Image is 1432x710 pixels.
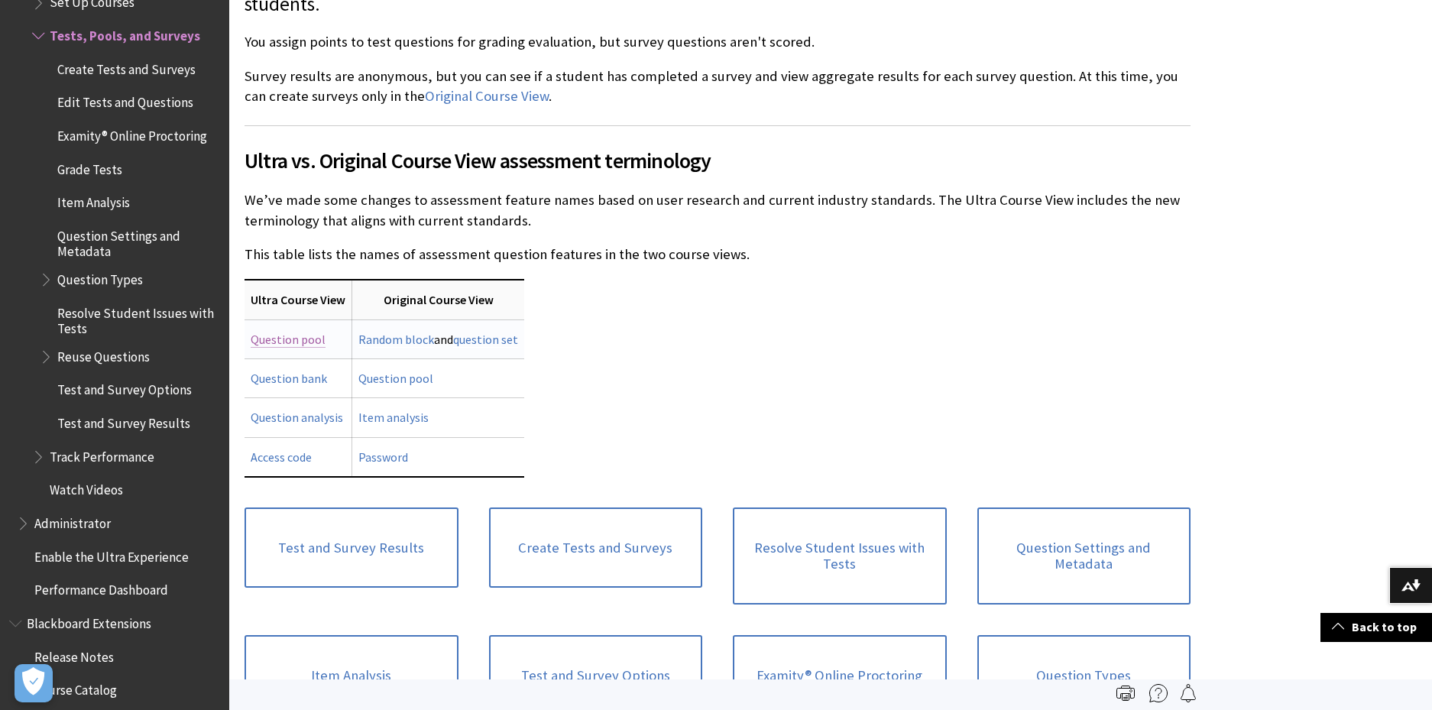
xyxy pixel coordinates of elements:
[34,678,117,699] span: Course Catalog
[57,410,190,431] span: Test and Survey Results
[57,378,192,398] span: Test and Survey Options
[358,371,433,387] a: Question pool
[733,507,947,605] a: Resolve Student Issues with Tests
[57,344,150,365] span: Reuse Questions
[34,544,189,565] span: Enable the Ultra Experience
[245,32,1191,52] p: You assign points to test questions for grading evaluation, but survey questions aren't scored.
[358,449,408,465] a: Password
[245,280,352,319] th: Ultra Course View
[245,66,1191,106] p: Survey results are anonymous, but you can see if a student has completed a survey and view aggreg...
[251,449,312,465] a: Access code
[1320,613,1432,641] a: Back to top
[489,507,703,588] a: Create Tests and Surveys
[50,444,154,465] span: Track Performance
[245,507,458,588] a: Test and Survey Results
[57,267,143,287] span: Question Types
[34,511,111,531] span: Administrator
[1179,684,1197,702] img: Follow this page
[425,87,549,105] a: Original Course View
[1116,684,1135,702] img: Print
[251,332,326,348] a: Question pool
[358,410,429,426] a: Item analysis
[245,144,1191,177] span: Ultra vs. Original Course View assessment terminology
[57,223,219,259] span: Question Settings and Metadata
[251,371,327,387] a: Question bank
[1149,684,1168,702] img: More help
[50,23,200,44] span: Tests, Pools, and Surveys
[245,190,1191,230] p: We’ve made some changes to assessment feature names based on user research and current industry s...
[251,410,343,426] a: Question analysis
[15,664,53,702] button: Open Preferences
[34,578,168,598] span: Performance Dashboard
[50,478,123,498] span: Watch Videos
[57,123,207,144] span: Examity® Online Proctoring
[977,507,1191,605] a: Question Settings and Metadata
[358,332,434,348] a: Random block
[352,280,525,319] th: Original Course View
[352,319,525,358] td: and
[57,190,130,211] span: Item Analysis
[57,90,193,111] span: Edit Tests and Questions
[57,157,122,177] span: Grade Tests
[27,611,151,631] span: Blackboard Extensions
[34,644,114,665] span: Release Notes
[453,332,518,348] a: question set
[57,300,219,336] span: Resolve Student Issues with Tests
[245,245,1191,264] p: This table lists the names of assessment question features in the two course views.
[57,57,196,77] span: Create Tests and Surveys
